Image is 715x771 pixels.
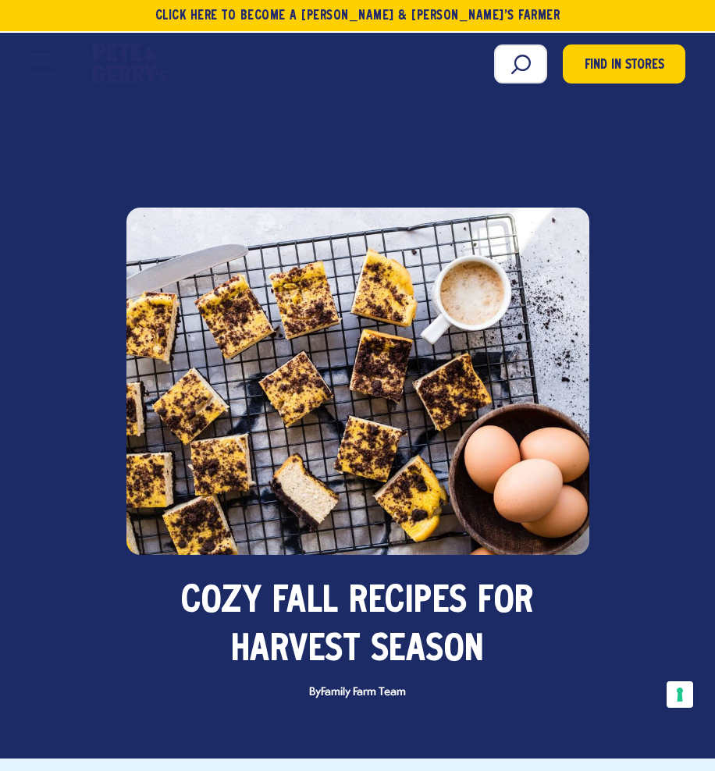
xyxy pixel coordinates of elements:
[494,44,547,83] input: Search
[321,686,406,698] span: Family Farm Team
[181,578,261,627] span: Cozy
[30,53,55,75] button: Open Mobile Menu Modal Dialog
[478,578,534,627] span: for
[231,627,361,675] span: Harvest
[349,578,468,627] span: Recipes
[272,578,339,627] span: Fall
[667,681,693,708] button: Your consent preferences for tracking technologies
[585,55,664,76] span: Find in Stores
[563,44,685,83] a: Find in Stores
[301,687,414,698] span: By
[371,627,485,675] span: Season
